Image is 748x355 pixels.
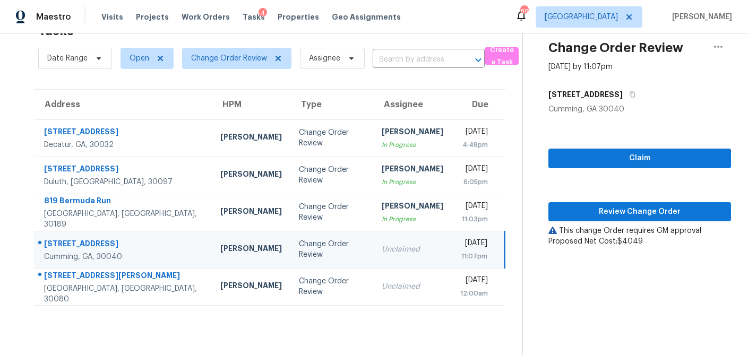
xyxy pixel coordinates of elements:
[47,53,88,64] span: Date Range
[382,214,443,224] div: In Progress
[520,6,528,17] div: 89
[191,53,267,64] span: Change Order Review
[548,42,683,53] h2: Change Order Review
[299,239,365,260] div: Change Order Review
[44,126,203,140] div: [STREET_ADDRESS]
[290,90,374,119] th: Type
[299,164,365,186] div: Change Order Review
[182,12,230,22] span: Work Orders
[382,281,443,292] div: Unclaimed
[309,53,340,64] span: Assignee
[460,238,487,251] div: [DATE]
[548,236,731,247] div: Proposed Net Cost: $4049
[623,85,637,104] button: Copy Address
[548,89,623,100] h5: [STREET_ADDRESS]
[460,177,488,187] div: 6:05pm
[373,90,452,119] th: Assignee
[278,12,319,22] span: Properties
[44,270,203,283] div: [STREET_ADDRESS][PERSON_NAME]
[136,12,169,22] span: Projects
[490,44,513,68] span: Create a Task
[38,25,74,36] h2: Tasks
[557,152,723,165] span: Claim
[460,140,488,150] div: 4:48pm
[212,90,290,119] th: HPM
[44,252,203,262] div: Cumming, GA, 30040
[44,177,203,187] div: Duluth, [GEOGRAPHIC_DATA], 30097
[460,163,488,177] div: [DATE]
[44,209,203,230] div: [GEOGRAPHIC_DATA], [GEOGRAPHIC_DATA], 30189
[220,243,282,256] div: [PERSON_NAME]
[220,169,282,182] div: [PERSON_NAME]
[548,62,613,72] div: [DATE] by 11:07pm
[220,280,282,293] div: [PERSON_NAME]
[382,140,443,150] div: In Progress
[452,90,504,119] th: Due
[220,206,282,219] div: [PERSON_NAME]
[382,126,443,140] div: [PERSON_NAME]
[382,177,443,187] div: In Progress
[382,163,443,177] div: [PERSON_NAME]
[44,238,203,252] div: [STREET_ADDRESS]
[44,195,203,209] div: 819 Bermuda Run
[548,104,731,115] div: Cumming, GA 30040
[220,132,282,145] div: [PERSON_NAME]
[299,127,365,149] div: Change Order Review
[460,275,488,288] div: [DATE]
[130,53,149,64] span: Open
[299,276,365,297] div: Change Order Review
[557,205,723,219] span: Review Change Order
[485,47,519,65] button: Create a Task
[460,201,488,214] div: [DATE]
[44,283,203,305] div: [GEOGRAPHIC_DATA], [GEOGRAPHIC_DATA], 30080
[299,202,365,223] div: Change Order Review
[259,8,267,19] div: 4
[548,202,731,222] button: Review Change Order
[36,12,71,22] span: Maestro
[471,53,486,67] button: Open
[460,214,488,224] div: 11:03pm
[373,51,455,68] input: Search by address
[34,90,212,119] th: Address
[460,126,488,140] div: [DATE]
[332,12,401,22] span: Geo Assignments
[548,226,731,236] div: This change Order requires GM approval
[44,163,203,177] div: [STREET_ADDRESS]
[460,251,487,262] div: 11:07pm
[460,288,488,299] div: 12:00am
[668,12,732,22] span: [PERSON_NAME]
[382,244,443,255] div: Unclaimed
[548,149,731,168] button: Claim
[243,13,265,21] span: Tasks
[382,201,443,214] div: [PERSON_NAME]
[101,12,123,22] span: Visits
[545,12,618,22] span: [GEOGRAPHIC_DATA]
[44,140,203,150] div: Decatur, GA, 30032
